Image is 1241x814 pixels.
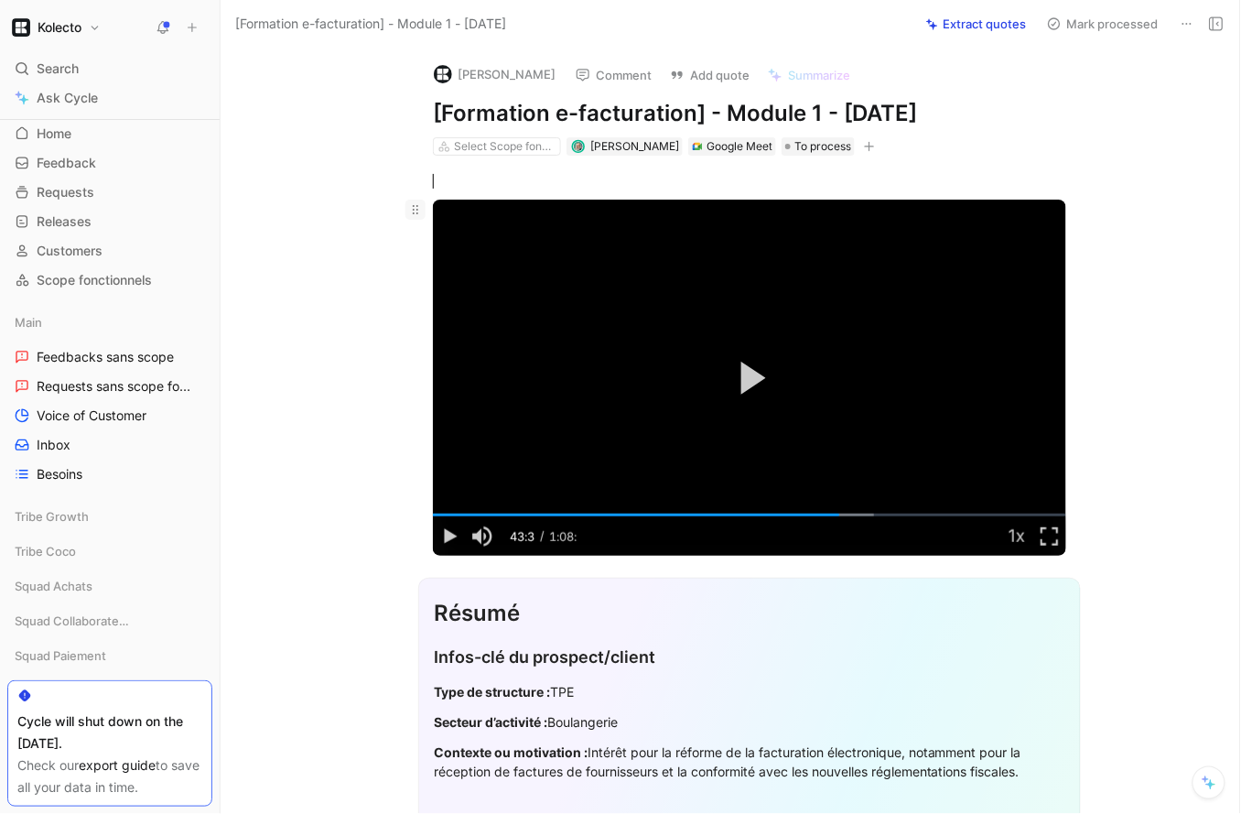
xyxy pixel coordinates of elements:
span: Squad Paiement [15,646,106,665]
div: Tribe Growth [7,503,212,536]
button: Mark processed [1039,11,1167,37]
span: Scope fonctionnels [37,271,152,289]
button: Summarize [760,62,858,88]
div: To process [782,137,855,156]
button: Extract quotes [918,11,1035,37]
a: Ask Cycle [7,84,212,112]
span: Besoins [37,465,82,483]
div: Google Meet [707,137,772,156]
button: Mute [466,516,499,556]
div: Check our to save all your data in time. [17,754,202,798]
div: Résumé [434,597,1065,630]
span: Ask Cycle [37,87,98,109]
button: Add quote [662,62,758,88]
h1: [Formation e-facturation] - Module 1 - [DATE] [433,99,1066,128]
span: To process [794,137,851,156]
a: Feedbacks sans scope [7,343,212,371]
strong: Type de structure : [434,684,550,700]
h1: Kolecto [38,19,81,36]
a: Voice of Customer [7,402,212,429]
strong: Secteur d’activité : [434,714,547,730]
a: Customers [7,237,212,265]
span: [PERSON_NAME] [590,139,679,153]
img: avatar [573,142,583,152]
div: Boulangerie [434,712,1065,732]
span: 1:08:00 [550,529,577,584]
button: Playback Rate [1000,516,1033,556]
span: / [540,528,545,543]
div: Squad Achats [7,572,212,600]
span: Squad Collaborateurs [15,612,136,630]
strong: Contexte ou motivation : [434,744,588,760]
span: Releases [37,212,92,231]
div: Intérêt pour la réforme de la facturation électronique, notamment pour la réception de factures d... [434,743,1065,781]
img: logo [434,65,452,83]
div: Squad Paiement [7,642,212,675]
a: Inbox [7,431,212,459]
img: Kolecto [12,18,30,37]
span: Inbox [37,436,70,454]
span: Main [15,313,42,331]
div: Select Scope fonctionnels [454,137,556,156]
div: Main [7,309,212,336]
span: 43:39 [510,529,534,584]
button: Play [433,516,466,556]
span: Tribe Growth [15,507,89,526]
span: Summarize [788,67,850,83]
a: Requests sans scope fonctionnel [7,373,212,400]
div: Tribe Growth [7,503,212,530]
div: Squad Ventes [7,677,212,710]
span: Feedback [37,154,96,172]
div: TPE [434,682,1065,701]
a: Releases [7,208,212,235]
div: Squad Ventes [7,677,212,704]
div: Squad Collaborateurs [7,607,212,635]
button: Comment [567,62,660,88]
div: Squad Collaborateurs [7,607,212,640]
div: Progress Bar [433,514,1066,516]
a: Requests [7,179,212,206]
a: Feedback [7,149,212,177]
div: Squad Achats [7,572,212,605]
button: logo[PERSON_NAME] [426,60,564,88]
span: Customers [37,242,103,260]
div: Infos-clé du prospect/client [434,645,1065,669]
span: Feedbacks sans scope [37,348,174,366]
a: export guide [79,757,156,773]
span: Squad Achats [15,577,92,595]
div: Search [7,55,212,82]
span: Search [37,58,79,80]
button: Fullscreen [1033,516,1066,556]
a: Scope fonctionnels [7,266,212,294]
div: Tribe Coco [7,537,212,570]
span: [Formation e-facturation] - Module 1 - [DATE] [235,13,506,35]
span: Voice of Customer [37,407,146,425]
span: Home [37,125,71,143]
div: MainFeedbacks sans scopeRequests sans scope fonctionnelVoice of CustomerInboxBesoins [7,309,212,488]
div: Squad Paiement [7,642,212,669]
button: Play Video [708,337,791,419]
div: Cycle will shut down on the [DATE]. [17,711,202,754]
a: Home [7,120,212,147]
div: Tribe Coco [7,537,212,565]
div: Video Player [433,200,1066,556]
span: Requests [37,183,94,201]
button: KolectoKolecto [7,15,105,40]
span: Tribe Coco [15,542,76,560]
span: Requests sans scope fonctionnel [37,377,190,396]
a: Besoins [7,461,212,488]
